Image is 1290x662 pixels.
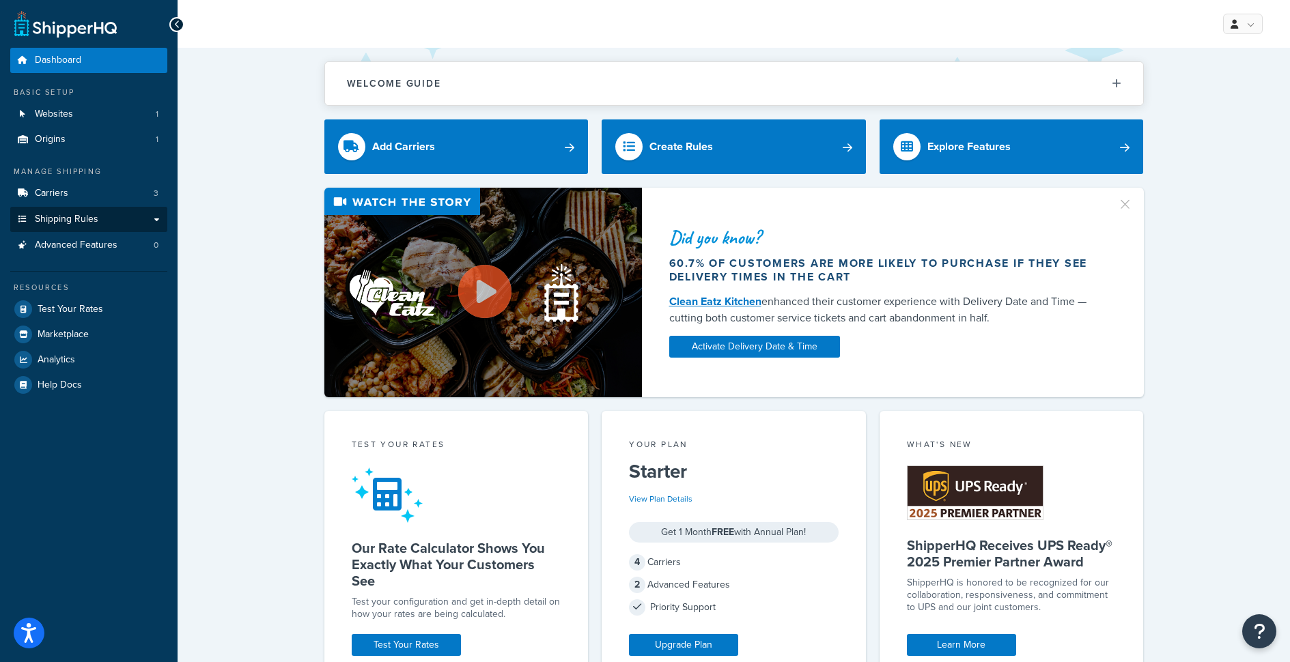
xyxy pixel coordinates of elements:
div: Carriers [629,553,839,572]
a: Marketplace [10,322,167,347]
div: Add Carriers [372,137,435,156]
span: 1 [156,134,158,145]
a: View Plan Details [629,493,692,505]
li: Websites [10,102,167,127]
strong: FREE [712,525,734,539]
li: Carriers [10,181,167,206]
div: Get 1 Month with Annual Plan! [629,522,839,543]
a: Activate Delivery Date & Time [669,336,840,358]
li: Origins [10,127,167,152]
h5: ShipperHQ Receives UPS Ready® 2025 Premier Partner Award [907,537,1117,570]
span: 0 [154,240,158,251]
div: Explore Features [927,137,1011,156]
div: Manage Shipping [10,166,167,177]
a: Test Your Rates [352,634,461,656]
a: Advanced Features0 [10,233,167,258]
span: Analytics [38,354,75,366]
div: enhanced their customer experience with Delivery Date and Time — cutting both customer service ti... [669,293,1101,326]
p: ShipperHQ is honored to be recognized for our collaboration, responsiveness, and commitment to UP... [907,577,1117,614]
div: Test your configuration and get in-depth detail on how your rates are being calculated. [352,596,561,620]
a: Websites1 [10,102,167,127]
h5: Our Rate Calculator Shows You Exactly What Your Customers See [352,540,561,589]
a: Learn More [907,634,1016,656]
a: Explore Features [880,119,1144,174]
span: Shipping Rules [35,214,98,225]
span: Carriers [35,188,68,199]
h5: Starter [629,461,839,483]
a: Help Docs [10,373,167,397]
div: Resources [10,282,167,293]
h2: Welcome Guide [347,78,441,89]
span: Marketplace [38,329,89,341]
div: 60.7% of customers are more likely to purchase if they see delivery times in the cart [669,257,1101,284]
a: Test Your Rates [10,297,167,321]
span: Websites [35,109,73,120]
a: Dashboard [10,48,167,73]
span: Advanced Features [35,240,117,251]
span: 2 [629,577,645,593]
a: Clean Eatz Kitchen [669,293,761,309]
a: Origins1 [10,127,167,152]
span: Origins [35,134,66,145]
div: Priority Support [629,598,839,617]
div: Advanced Features [629,575,839,594]
div: Your Plan [629,438,839,454]
div: Create Rules [649,137,713,156]
span: Test Your Rates [38,304,103,315]
div: Did you know? [669,228,1101,247]
button: Open Resource Center [1242,614,1276,648]
a: Carriers3 [10,181,167,206]
span: Dashboard [35,55,81,66]
a: Analytics [10,347,167,372]
div: Basic Setup [10,87,167,98]
li: Advanced Features [10,233,167,258]
img: Video thumbnail [324,188,642,397]
span: Help Docs [38,379,82,391]
div: Test your rates [352,438,561,454]
span: 3 [154,188,158,199]
a: Upgrade Plan [629,634,738,656]
span: 4 [629,554,645,571]
button: Welcome Guide [325,62,1143,105]
a: Shipping Rules [10,207,167,232]
a: Create Rules [602,119,866,174]
a: Add Carriers [324,119,589,174]
span: 1 [156,109,158,120]
div: What's New [907,438,1117,454]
